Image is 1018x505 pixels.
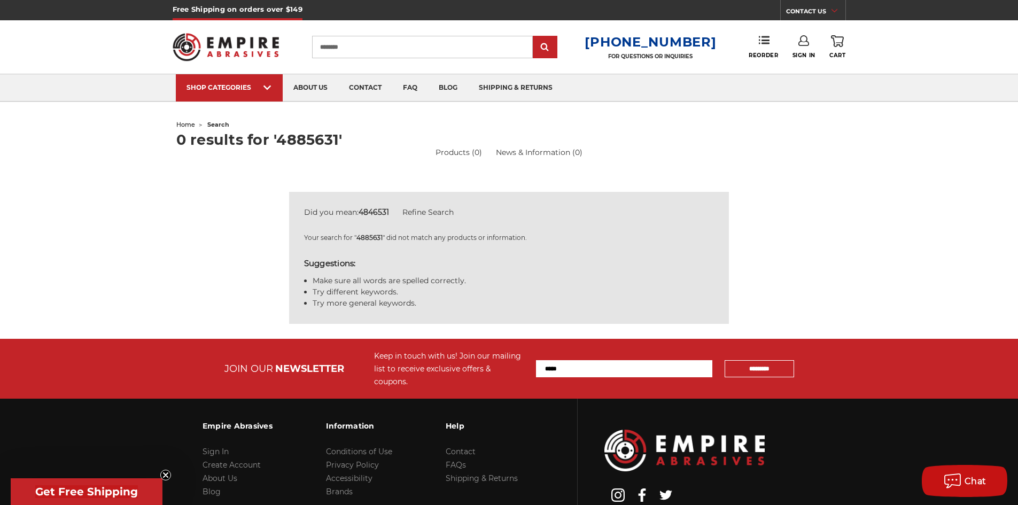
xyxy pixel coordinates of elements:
button: Chat [922,465,1007,497]
a: about us [283,74,338,102]
div: Keep in touch with us! Join our mailing list to receive exclusive offers & coupons. [374,349,525,388]
a: News & Information (0) [496,147,582,157]
a: shipping & returns [468,74,563,102]
a: Blog [203,487,221,496]
span: Sign In [792,52,815,59]
a: Brands [326,487,353,496]
a: About Us [203,473,237,483]
span: NEWSLETTER [275,363,344,375]
span: Cart [829,52,845,59]
a: CONTACT US [786,5,845,20]
span: Chat [965,476,986,486]
a: Create Account [203,460,261,470]
a: Refine Search [402,207,454,217]
h3: Help [446,415,518,437]
strong: 4846531 [359,207,389,217]
a: home [176,121,195,128]
div: SHOP CATEGORIES [186,83,272,91]
button: Close teaser [160,470,171,480]
a: Cart [829,35,845,59]
span: Get Free Shipping [35,485,138,498]
a: [PHONE_NUMBER] [585,34,716,50]
p: FOR QUESTIONS OR INQUIRIES [585,53,716,60]
a: Shipping & Returns [446,473,518,483]
span: JOIN OUR [224,363,273,375]
a: faq [392,74,428,102]
a: FAQs [446,460,466,470]
img: Empire Abrasives Logo Image [604,430,765,471]
a: Products (0) [436,147,482,158]
a: Reorder [749,35,778,58]
strong: 4885631 [356,234,383,242]
a: Contact [446,447,476,456]
span: Reorder [749,52,778,59]
div: Get Free ShippingClose teaser [11,478,162,505]
p: Your search for " " did not match any products or information. [304,233,714,243]
li: Try different keywords. [313,286,714,298]
a: Privacy Policy [326,460,379,470]
li: Try more general keywords. [313,298,714,309]
input: Submit [534,37,556,58]
li: Make sure all words are spelled correctly. [313,275,714,286]
a: contact [338,74,392,102]
h5: Suggestions: [304,258,714,270]
a: blog [428,74,468,102]
a: Conditions of Use [326,447,392,456]
a: Accessibility [326,473,372,483]
span: search [207,121,229,128]
a: Sign In [203,447,229,456]
h3: Empire Abrasives [203,415,273,437]
h3: Information [326,415,392,437]
div: Did you mean: [304,207,714,218]
h1: 0 results for '4885631' [176,133,842,147]
img: Empire Abrasives [173,26,279,68]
